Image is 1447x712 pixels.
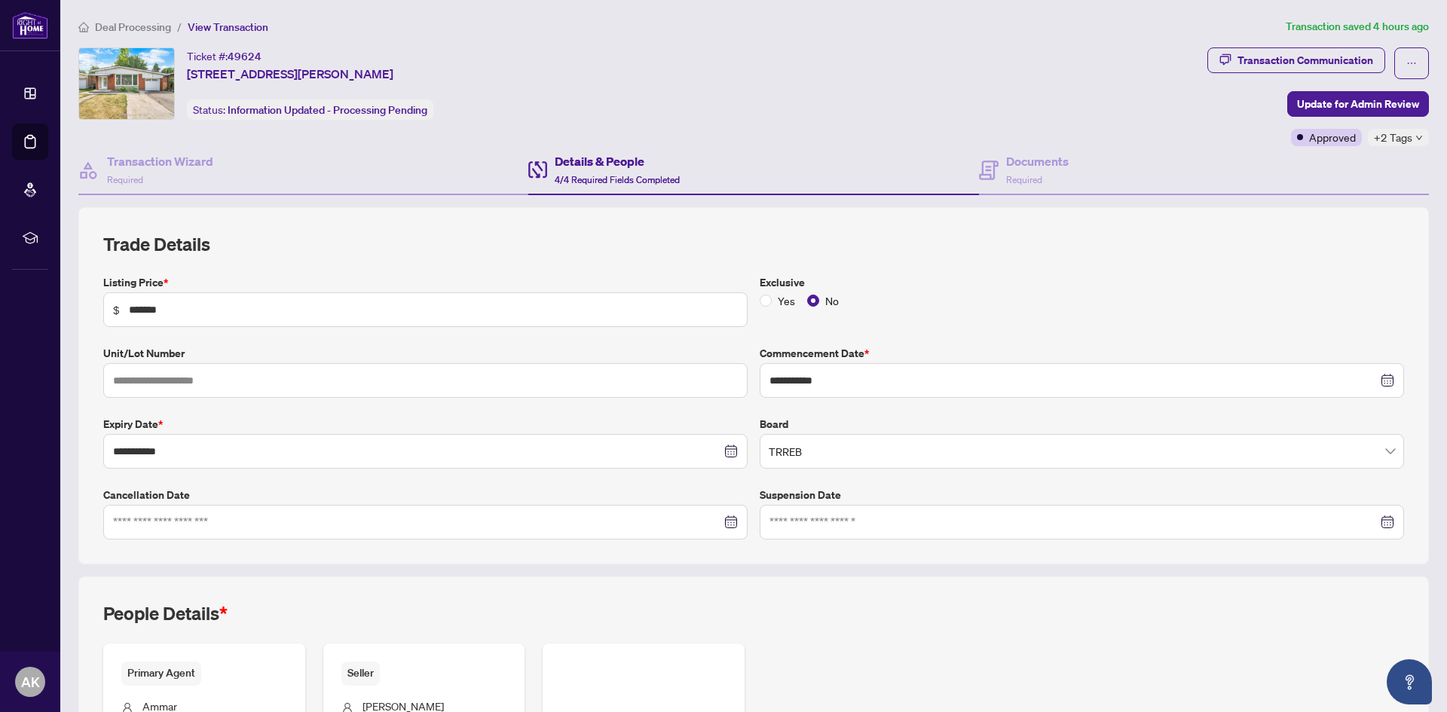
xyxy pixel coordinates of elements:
label: Board [760,416,1404,432]
h4: Documents [1006,152,1069,170]
button: Open asap [1387,659,1432,704]
h4: Details & People [555,152,680,170]
li: / [177,18,182,35]
label: Expiry Date [103,416,748,432]
label: Listing Price [103,274,748,291]
div: Status: [187,99,433,120]
span: Required [1006,174,1042,185]
span: 4/4 Required Fields Completed [555,174,680,185]
label: Exclusive [760,274,1404,291]
label: Commencement Date [760,345,1404,362]
span: $ [113,301,120,318]
span: Deal Processing [95,20,171,34]
span: Primary Agent [121,662,201,685]
span: home [78,22,89,32]
span: Seller [341,662,380,685]
span: Yes [772,292,801,309]
h2: People Details [103,601,228,625]
span: [STREET_ADDRESS][PERSON_NAME] [187,65,393,83]
img: logo [12,11,48,39]
span: Approved [1309,129,1356,145]
span: Update for Admin Review [1297,92,1419,116]
span: Required [107,174,143,185]
label: Cancellation Date [103,487,748,503]
span: No [819,292,845,309]
span: ellipsis [1406,58,1417,69]
article: Transaction saved 4 hours ago [1286,18,1429,35]
span: 49624 [228,50,262,63]
h2: Trade Details [103,232,1404,256]
div: Transaction Communication [1237,48,1373,72]
label: Unit/Lot Number [103,345,748,362]
span: +2 Tags [1374,129,1412,146]
span: TRREB [769,437,1395,466]
span: Information Updated - Processing Pending [228,103,427,117]
span: View Transaction [188,20,268,34]
img: IMG-E12356127_1.jpg [79,48,174,119]
div: Ticket #: [187,47,262,65]
button: Transaction Communication [1207,47,1385,73]
h4: Transaction Wizard [107,152,213,170]
span: down [1415,134,1423,142]
span: AK [21,671,40,692]
button: Update for Admin Review [1287,91,1429,117]
label: Suspension Date [760,487,1404,503]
